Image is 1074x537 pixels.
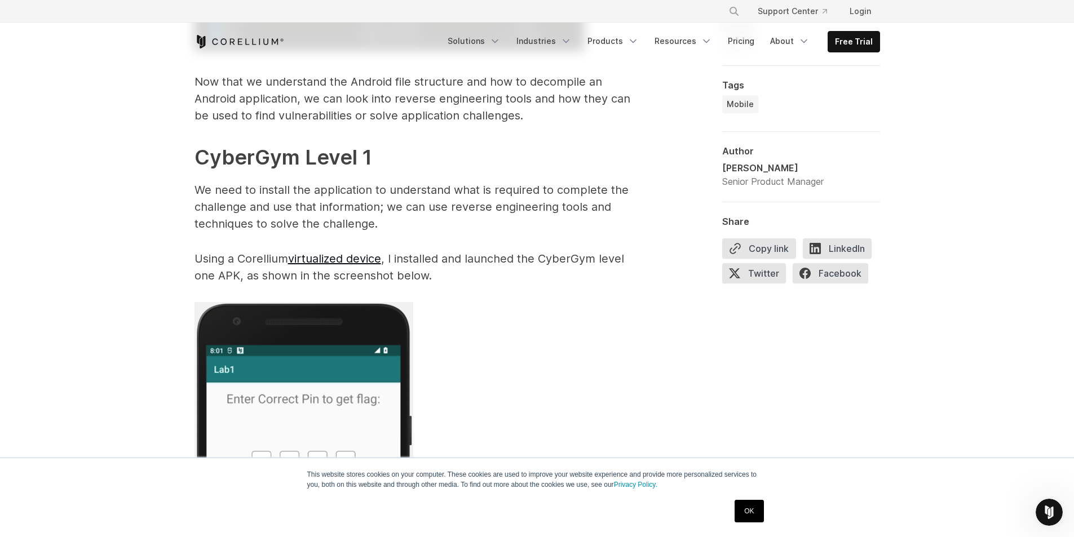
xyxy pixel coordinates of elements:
p: Now that we understand the Android file structure and how to decompile an Android application, we... [195,73,646,124]
a: OK [735,500,763,522]
a: Mobile [722,95,758,113]
a: Free Trial [828,32,879,52]
a: Facebook [793,263,875,288]
span: Mobile [727,99,754,110]
a: Products [581,31,646,51]
div: Author [722,145,880,157]
span: Twitter [722,263,786,283]
a: virtualized device [288,252,381,265]
strong: CyberGym Level 1 [195,145,372,170]
div: [PERSON_NAME] [722,161,824,175]
button: Copy link [722,238,796,259]
a: Login [841,1,880,21]
a: Industries [510,31,578,51]
div: Senior Product Manager [722,175,824,188]
a: Solutions [441,31,507,51]
span: LinkedIn [803,238,872,259]
iframe: Intercom live chat [1036,499,1063,526]
a: Resources [648,31,719,51]
span: Facebook [793,263,868,283]
a: LinkedIn [803,238,878,263]
button: Search [724,1,744,21]
p: This website stores cookies on your computer. These cookies are used to improve your website expe... [307,469,767,490]
a: Support Center [749,1,836,21]
div: Share [722,216,880,227]
div: Navigation Menu [715,1,880,21]
a: Privacy Policy. [614,481,657,489]
div: Tags [722,79,880,91]
p: Using a Corellium , I installed and launched the CyberGym level one APK, as shown in the screensh... [195,250,646,284]
a: Twitter [722,263,793,288]
a: Corellium Home [195,35,284,48]
div: Navigation Menu [441,31,880,52]
p: We need to install the application to understand what is required to complete the challenge and u... [195,181,646,232]
a: About [763,31,816,51]
a: Pricing [721,31,761,51]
